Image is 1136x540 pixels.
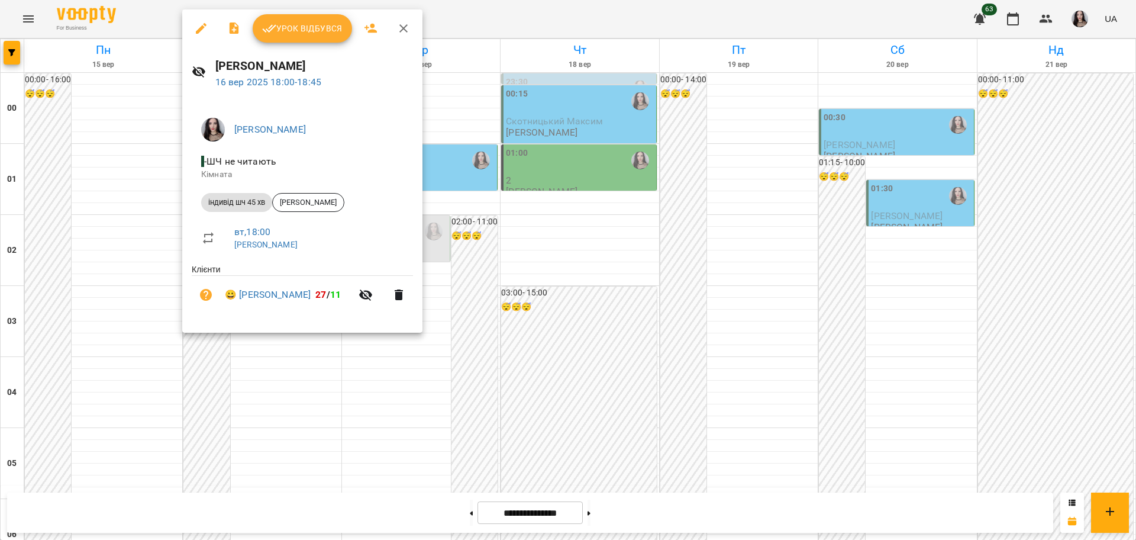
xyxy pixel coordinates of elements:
[315,289,341,300] b: /
[234,124,306,135] a: [PERSON_NAME]
[253,14,352,43] button: Урок відбувся
[201,169,404,181] p: Кімната
[262,21,343,36] span: Урок відбувся
[192,281,220,309] button: Візит ще не сплачено. Додати оплату?
[330,289,341,300] span: 11
[315,289,326,300] span: 27
[234,240,298,249] a: [PERSON_NAME]
[215,76,321,88] a: 16 вер 2025 18:00-18:45
[273,197,344,208] span: [PERSON_NAME]
[234,226,270,237] a: вт , 18:00
[201,118,225,142] img: 23d2127efeede578f11da5c146792859.jpg
[192,263,413,319] ul: Клієнти
[272,193,344,212] div: [PERSON_NAME]
[201,197,272,208] span: індивід шч 45 хв
[215,57,413,75] h6: [PERSON_NAME]
[225,288,311,302] a: 😀 [PERSON_NAME]
[201,156,279,167] span: - ШЧ не читають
